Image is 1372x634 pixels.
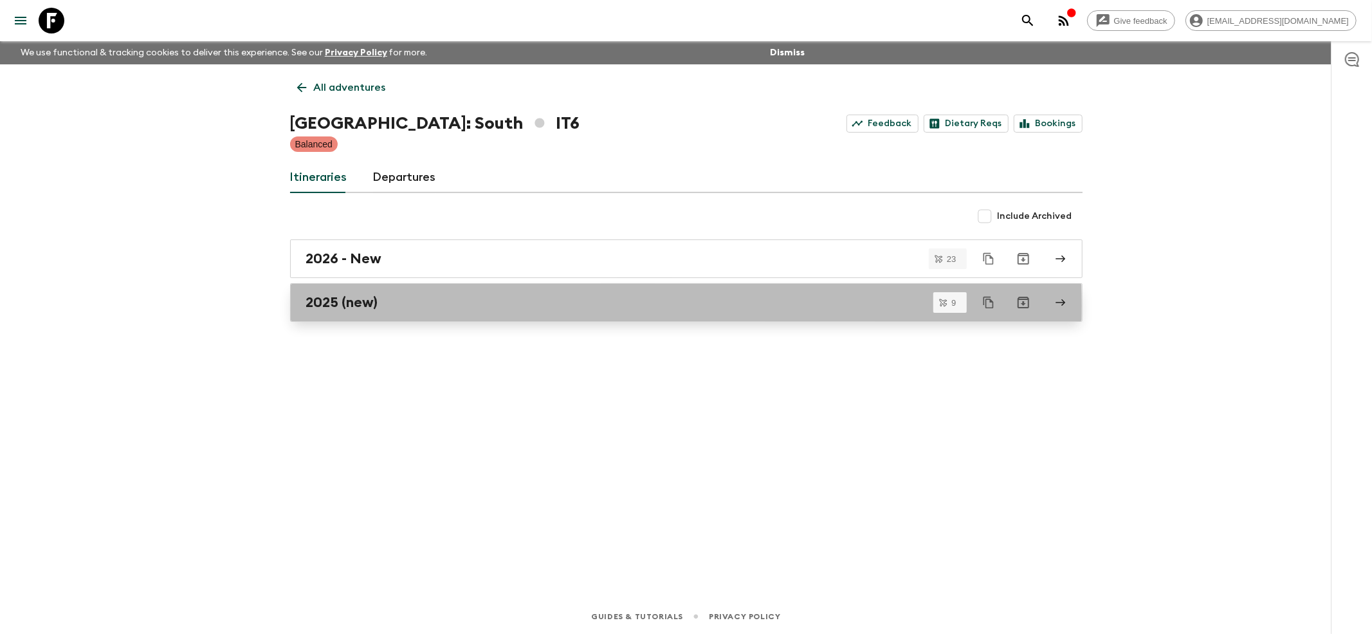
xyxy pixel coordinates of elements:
[290,111,580,136] h1: [GEOGRAPHIC_DATA]: South IT6
[306,250,382,267] h2: 2026 - New
[15,41,433,64] p: We use functional & tracking cookies to deliver this experience. See our for more.
[1011,290,1036,315] button: Archive
[290,239,1083,278] a: 2026 - New
[1014,115,1083,133] a: Bookings
[977,291,1000,314] button: Duplicate
[977,247,1000,270] button: Duplicate
[939,255,964,263] span: 23
[1185,10,1357,31] div: [EMAIL_ADDRESS][DOMAIN_NAME]
[1087,10,1175,31] a: Give feedback
[290,75,393,100] a: All adventures
[924,115,1009,133] a: Dietary Reqs
[8,8,33,33] button: menu
[944,299,964,307] span: 9
[290,283,1083,322] a: 2025 (new)
[306,294,378,311] h2: 2025 (new)
[1011,246,1036,272] button: Archive
[846,115,919,133] a: Feedback
[373,162,436,193] a: Departures
[295,138,333,151] p: Balanced
[998,210,1072,223] span: Include Archived
[325,48,387,57] a: Privacy Policy
[314,80,386,95] p: All adventures
[1200,16,1356,26] span: [EMAIL_ADDRESS][DOMAIN_NAME]
[591,610,683,624] a: Guides & Tutorials
[709,610,780,624] a: Privacy Policy
[290,162,347,193] a: Itineraries
[1107,16,1175,26] span: Give feedback
[1015,8,1041,33] button: search adventures
[767,44,808,62] button: Dismiss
